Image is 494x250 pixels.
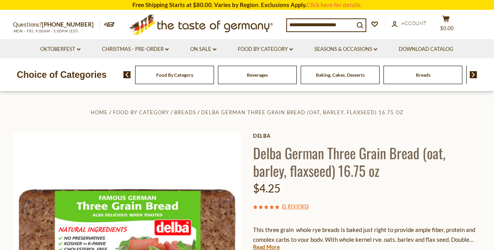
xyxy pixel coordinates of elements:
button: $0.00 [435,15,458,35]
span: $0.00 [440,25,454,31]
a: Food By Category [156,72,193,78]
a: Home [91,109,108,115]
a: On Sale [190,45,216,54]
a: Beverages [247,72,268,78]
span: ( ) [282,202,309,210]
span: $4.25 [253,182,280,195]
p: Questions? [13,20,100,30]
h1: Delba German Three Grain Bread (oat, barley, flaxseed) 16.75 oz [253,144,482,179]
a: Delba [253,133,482,139]
a: Food By Category [238,45,293,54]
a: Breads [416,72,430,78]
img: next arrow [470,71,477,78]
a: Account [392,19,426,28]
a: Baking, Cakes, Desserts [316,72,365,78]
p: This three grain whole rye breads is baked just right to provide ample fiber, protein and complex... [253,225,482,245]
span: MON - FRI, 9:00AM - 5:00PM (EST) [13,29,79,33]
img: previous arrow [123,71,131,78]
a: [PHONE_NUMBER] [42,21,94,28]
a: Food By Category [113,109,169,115]
a: 3 Reviews [284,202,307,211]
a: Delba German Three Grain Bread (oat, barley, flaxseed) 16.75 oz [201,109,403,115]
a: Click here for details. [307,1,362,8]
span: Account [401,20,426,26]
a: Seasons & Occasions [314,45,377,54]
a: Oktoberfest [40,45,80,54]
a: Download Catalog [399,45,453,54]
a: Christmas - PRE-ORDER [102,45,169,54]
a: Breads [174,109,196,115]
